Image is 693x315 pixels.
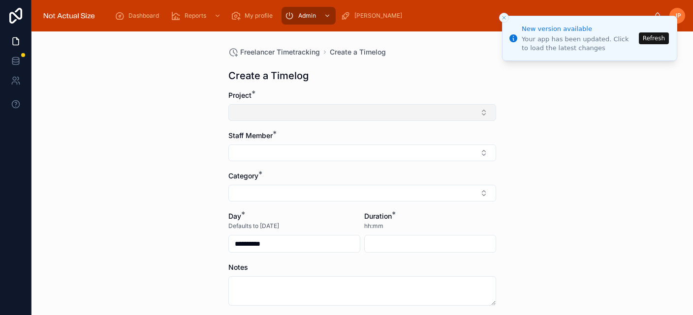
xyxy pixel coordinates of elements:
div: scrollable content [107,5,654,27]
span: Admin [298,12,316,20]
div: Your app has been updated. Click to load the latest changes [522,35,636,53]
a: Dashboard [112,7,166,25]
h1: Create a Timelog [228,69,309,83]
div: New version available [522,24,636,34]
button: Select Button [228,185,496,201]
span: My profile [245,12,273,20]
a: [PERSON_NAME] [338,7,409,25]
span: Reports [185,12,206,20]
a: Admin [282,7,336,25]
span: Project [228,91,252,99]
a: Create a Timelog [330,47,386,57]
span: [PERSON_NAME] [354,12,402,20]
button: Select Button [228,104,496,121]
span: Defaults to [DATE] [228,222,279,230]
span: Freelancer Timetracking [240,47,320,57]
span: Duration [364,212,392,220]
a: Freelancer Timetracking [228,47,320,57]
span: JP [674,12,681,20]
button: Close toast [499,13,509,23]
button: Refresh [639,32,669,44]
button: Select Button [228,144,496,161]
span: Staff Member [228,131,273,140]
a: My profile [228,7,280,25]
span: Notes [228,263,248,271]
a: Reports [168,7,226,25]
span: Category [228,172,258,180]
img: App logo [39,8,99,24]
span: Day [228,212,241,220]
span: hh:mm [364,222,383,230]
span: Dashboard [128,12,159,20]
